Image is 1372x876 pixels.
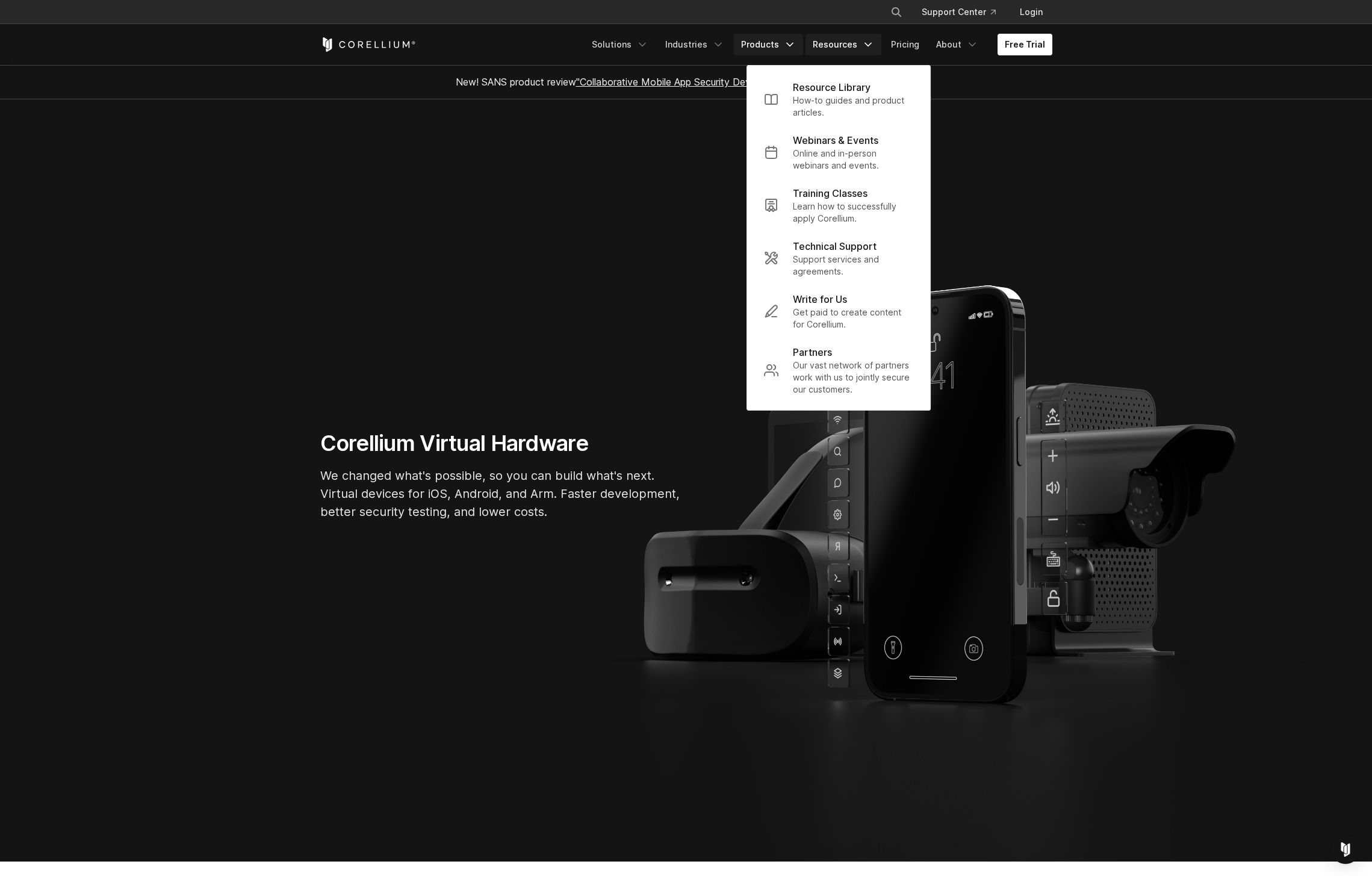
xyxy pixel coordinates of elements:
div: Open Intercom Messenger [1331,835,1360,864]
p: How-to guides and product articles. [793,95,913,119]
a: Webinars & Events Online and in-person webinars and events. [754,126,923,179]
p: Learn how to successfully apply Corellium. [793,200,913,225]
a: Products [734,34,803,55]
h1: Corellium Virtual Hardware [320,430,681,457]
p: Webinars & Events [793,133,878,148]
button: Search [886,1,907,23]
a: Resources [806,34,881,55]
a: Free Trial [998,34,1052,55]
a: Pricing [884,34,927,55]
p: Training Classes [793,186,868,200]
a: Corellium Home [320,37,416,52]
a: Technical Support Support services and agreements. [754,232,923,285]
a: Solutions [585,34,656,55]
div: Navigation Menu [876,1,1052,23]
span: New! SANS product review now available. [456,76,917,88]
p: Write for Us [793,292,847,306]
a: Partners Our vast network of partners work with us to jointly secure our customers. [754,338,923,403]
a: "Collaborative Mobile App Security Development and Analysis" [576,76,854,88]
p: Get paid to create content for Corellium. [793,306,913,331]
p: Partners [793,345,832,359]
a: Login [1010,1,1052,23]
a: About [929,34,986,55]
p: Technical Support [793,239,877,253]
p: Online and in-person webinars and events. [793,148,913,172]
a: Resource Library How-to guides and product articles. [754,73,923,126]
a: Support Center [912,1,1005,23]
a: Write for Us Get paid to create content for Corellium. [754,285,923,338]
a: Training Classes Learn how to successfully apply Corellium. [754,179,923,232]
div: Navigation Menu [585,34,1052,55]
p: Support services and agreements. [793,253,913,278]
p: Resource Library [793,80,871,95]
p: Our vast network of partners work with us to jointly secure our customers. [793,359,913,396]
p: We changed what's possible, so you can build what's next. Virtual devices for iOS, Android, and A... [320,467,681,521]
a: Industries [658,34,731,55]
